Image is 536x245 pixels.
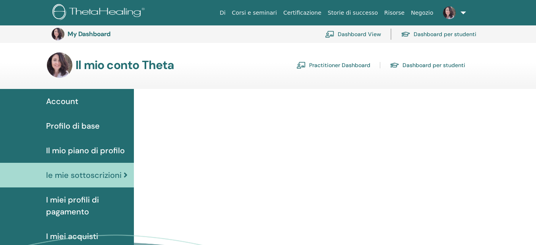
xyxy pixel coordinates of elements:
a: Di [217,6,229,20]
img: chalkboard-teacher.svg [296,62,306,69]
img: default.jpg [443,6,456,19]
a: Dashboard per studenti [401,25,476,43]
h3: Il mio conto Theta [75,58,174,72]
span: I miei profili di pagamento [46,194,128,218]
img: default.jpg [47,52,72,78]
img: graduation-cap.svg [390,62,399,69]
a: Risorse [381,6,408,20]
span: le mie sottoscrizioni [46,169,122,181]
span: Il mio piano di profilo [46,145,125,156]
a: Practitioner Dashboard [296,59,370,71]
span: Profilo di base [46,120,100,132]
a: Certificazione [280,6,325,20]
a: Dashboard View [325,25,381,43]
a: Storie di successo [325,6,381,20]
img: logo.png [52,4,147,22]
a: Corsi e seminari [229,6,280,20]
a: Dashboard per studenti [390,59,465,71]
h3: My Dashboard [68,30,147,38]
img: graduation-cap.svg [401,31,410,38]
a: Negozio [408,6,436,20]
span: I miei acquisti [46,230,98,242]
span: Account [46,95,78,107]
img: default.jpg [52,28,64,41]
img: chalkboard-teacher.svg [325,31,335,38]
